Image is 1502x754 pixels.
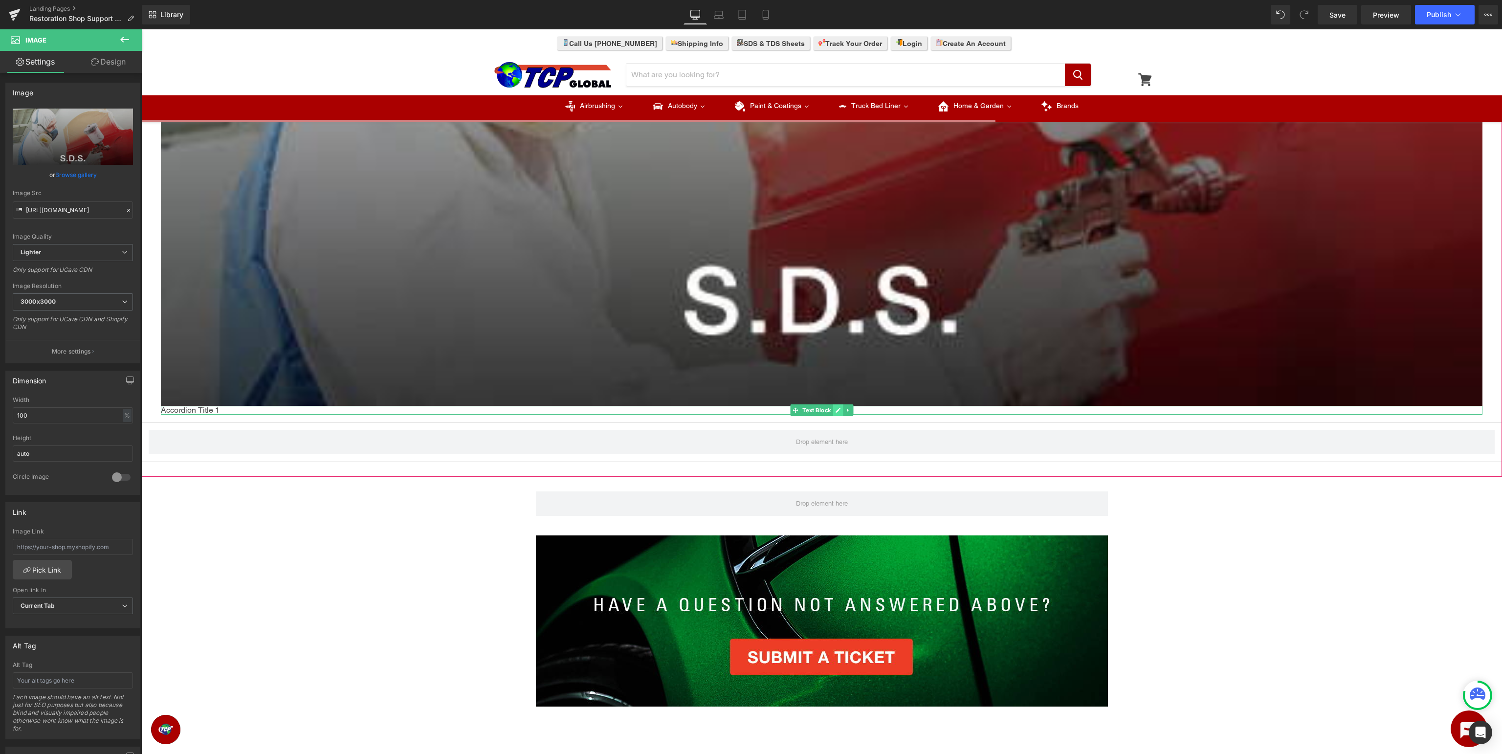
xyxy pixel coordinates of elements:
button: Search [924,34,950,57]
img: checklist.svg [596,10,602,17]
a: SDS & TDS Sheets [591,7,668,21]
a: New Library [142,5,190,24]
span: Image [25,36,46,44]
div: Dimension [13,371,46,385]
span: Home & Garden [812,72,862,82]
span: Brands [915,72,937,82]
a: Truck Bed LinerTruck Bed Liner [683,66,782,90]
b: Lighter [21,248,41,256]
img: smartphone.svg [421,10,428,17]
span: Airbrushing [439,72,474,82]
a: Home & GardenHome & Garden [782,66,885,90]
a: Tablet [730,5,754,24]
a: Desktop [684,5,707,24]
p: More settings [52,347,91,356]
input: Link [13,201,133,219]
span: Publish [1427,11,1451,19]
iframe: Button to open loyalty program pop-up [10,686,39,715]
img: Truck Bed Liner [698,73,705,81]
span: Text Block [659,375,691,387]
div: Image Quality [13,233,133,240]
span: Preview [1373,10,1399,20]
a: Mobile [754,5,777,24]
div: % [123,409,132,422]
button: Publish [1415,5,1475,24]
div: or [13,170,133,180]
div: Only support for UCare CDN and Shopify CDN [13,315,133,337]
a: Pick Link [13,560,72,579]
button: Undo [1271,5,1290,24]
div: Only support for UCare CDN [13,266,133,280]
input: https://your-shop.myshopify.com [13,539,133,555]
input: auto [13,445,133,462]
span: Library [160,10,183,19]
a: Preview [1361,5,1411,24]
div: Link [13,503,26,516]
div: Image Link [13,528,133,535]
div: Height [13,435,133,442]
span: Save [1329,10,1346,20]
div: Alt Tag [13,636,36,650]
div: Open Intercom Messenger [1469,721,1492,744]
a: Brands Brands [885,66,952,90]
div: Image Resolution [13,283,133,289]
input: Your alt tags go here [13,672,133,688]
img: Airbrushing [423,72,434,82]
a: Landing Pages [29,5,142,13]
div: Image [13,83,33,97]
b: 3000x3000 [21,298,56,305]
img: delivery-truck_4009be93-b750-4772-8b50-7d9b6cf6188a.svg [530,10,536,17]
div: Open link In [13,587,133,594]
a: Paint & CoatingsPaint & Coatings [579,66,683,90]
input: auto [13,407,133,423]
img: clipboard.svg [795,10,801,17]
div: Image Src [13,190,133,197]
a: Create An Account [790,7,869,21]
button: More [1479,5,1498,24]
img: Paint & Coatings [594,72,604,82]
a: AirbrushingAirbrushing [409,66,497,90]
img: destination.svg [677,10,684,17]
a: Laptop [707,5,730,24]
a: Expand / Collapse [702,375,712,387]
a: AutobodyAutobody [497,66,579,90]
img: Brands [900,72,910,82]
a: Track Your Order [672,7,746,21]
div: Width [13,397,133,403]
span: Truck Bed Liner [710,72,759,82]
span: Autobody [527,72,556,82]
a: Browse gallery [55,166,97,183]
div: Each image should have an alt text. Not just for SEO purposes but also because blind and visually... [13,693,133,739]
div: Alt Tag [13,662,133,668]
a: Call Us [PHONE_NUMBER] [416,7,521,21]
a: Login [750,7,786,21]
b: Current Tab [21,602,55,609]
img: Autobody [511,72,522,82]
span: Restoration Shop Support - SDS [29,15,123,22]
span: Paint & Coatings [609,72,660,82]
img: log-in.svg [754,10,761,17]
button: More settings [6,340,140,363]
img: Home & Garden [797,72,807,82]
div: Circle Image [13,473,102,483]
a: Design [73,51,144,73]
a: Shipping Info [525,7,587,21]
button: Redo [1294,5,1314,24]
input: Search [485,34,924,57]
